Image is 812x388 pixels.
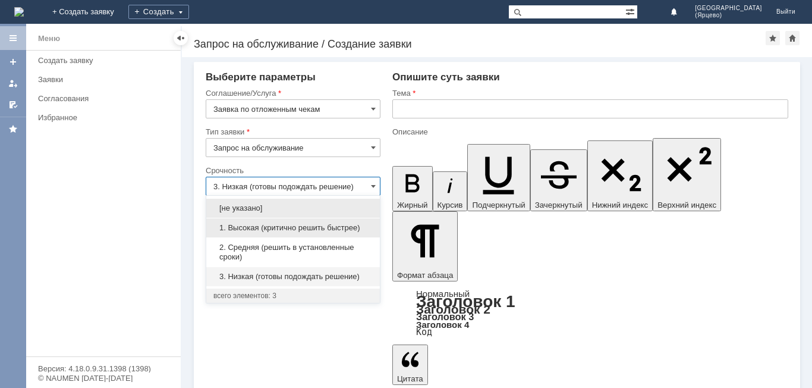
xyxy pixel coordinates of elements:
a: Заголовок 2 [416,302,490,316]
a: Заявки [33,70,178,89]
a: Мои согласования [4,95,23,114]
span: [не указано] [213,204,373,213]
div: всего элементов: 3 [213,291,373,301]
div: Запрос на обслуживание / Создание заявки [194,38,766,50]
button: Нижний индекс [587,140,653,211]
span: Зачеркнутый [535,201,583,209]
div: Сделать домашней страницей [785,31,800,45]
button: Цитата [392,345,428,385]
button: Жирный [392,166,433,211]
a: Заголовок 4 [416,320,469,330]
a: Согласования [33,89,178,108]
span: Расширенный поиск [625,5,637,17]
div: Добавить в избранное [766,31,780,45]
div: Меню [38,32,60,46]
div: © NAUMEN [DATE]-[DATE] [38,374,169,382]
a: Перейти на домашнюю страницу [14,7,24,17]
a: Код [416,327,432,337]
button: Зачеркнутый [530,149,587,211]
button: Верхний индекс [653,138,721,211]
span: Жирный [397,201,428,209]
span: [GEOGRAPHIC_DATA] [695,5,762,12]
div: Формат абзаца [392,290,788,336]
a: Заголовок 1 [416,292,515,311]
span: Опишите суть заявки [392,71,500,83]
span: (Ярцево) [695,12,762,19]
span: Формат абзаца [397,271,453,280]
div: Версия: 4.18.0.9.31.1398 (1398) [38,365,169,373]
button: Формат абзаца [392,211,458,281]
div: Согласования [38,94,174,103]
a: Нормальный [416,289,470,299]
div: Создать заявку [38,56,174,65]
span: Верхний индекс [657,201,716,209]
div: Срочность [206,167,378,174]
span: Цитата [397,374,423,383]
button: Подчеркнутый [467,144,530,211]
div: Тема [392,89,786,97]
span: 2. Средняя (решить в установленные сроки) [213,243,373,262]
img: logo [14,7,24,17]
span: 1. Высокая (критично решить быстрее) [213,223,373,233]
div: Создать [128,5,189,19]
span: Выберите параметры [206,71,316,83]
div: Описание [392,128,786,136]
a: Создать заявку [4,52,23,71]
div: Скрыть меню [174,31,188,45]
span: Курсив [438,201,463,209]
div: Заявки [38,75,174,84]
span: Нижний индекс [592,201,649,209]
div: Избранное [38,113,160,122]
span: 3. Низкая (готовы подождать решение) [213,272,373,281]
a: Создать заявку [33,51,178,70]
a: Мои заявки [4,74,23,93]
div: Соглашение/Услуга [206,89,378,97]
button: Курсив [433,171,468,211]
div: Тип заявки [206,128,378,136]
a: Заголовок 3 [416,311,474,322]
span: Подчеркнутый [472,201,525,209]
